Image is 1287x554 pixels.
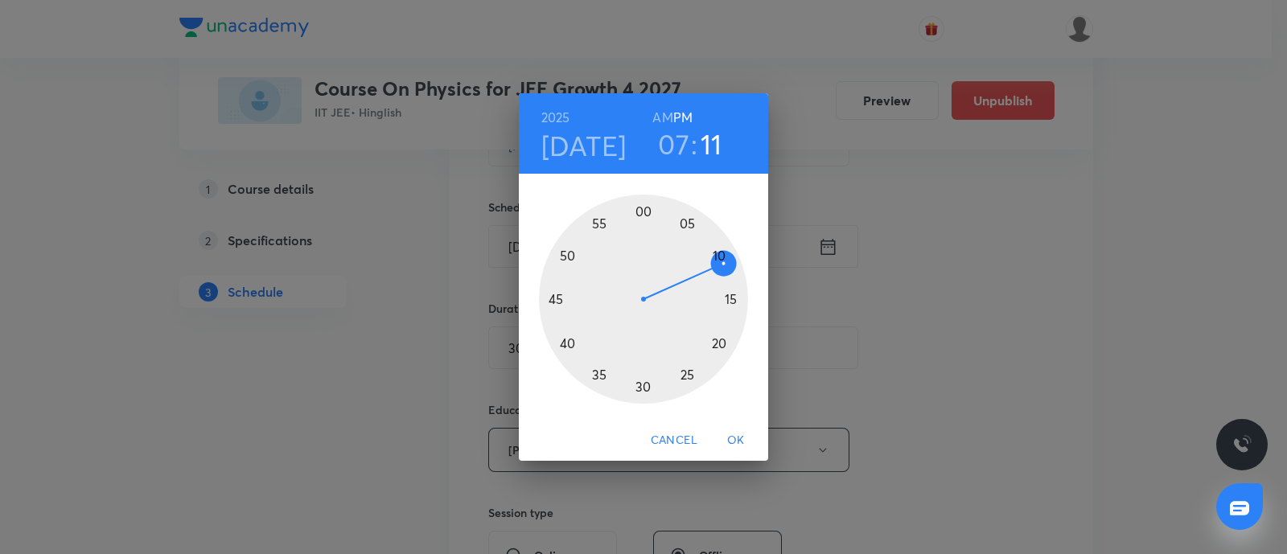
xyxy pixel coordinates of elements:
[691,127,697,161] h3: :
[710,425,762,455] button: OK
[658,127,689,161] button: 07
[673,106,693,129] button: PM
[652,106,672,129] button: AM
[541,106,570,129] button: 2025
[701,127,722,161] button: 11
[651,430,697,450] span: Cancel
[717,430,755,450] span: OK
[644,425,704,455] button: Cancel
[541,129,627,162] button: [DATE]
